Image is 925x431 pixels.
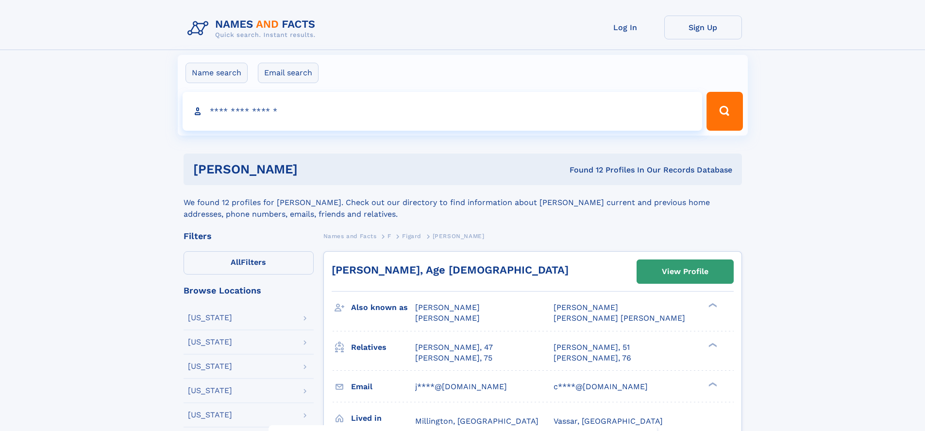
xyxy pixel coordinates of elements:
span: [PERSON_NAME] [PERSON_NAME] [554,313,685,323]
div: [US_STATE] [188,362,232,370]
span: Millington, [GEOGRAPHIC_DATA] [415,416,538,426]
h3: Also known as [351,299,415,316]
h3: Email [351,379,415,395]
h3: Lived in [351,410,415,427]
div: Browse Locations [184,286,314,295]
img: Logo Names and Facts [184,16,323,42]
div: ❯ [706,342,718,348]
span: [PERSON_NAME] [415,313,480,323]
span: F [387,233,391,240]
div: [US_STATE] [188,338,232,346]
div: Found 12 Profiles In Our Records Database [434,165,732,175]
span: Vassar, [GEOGRAPHIC_DATA] [554,416,663,426]
a: [PERSON_NAME], Age [DEMOGRAPHIC_DATA] [332,264,569,276]
div: Filters [184,232,314,241]
div: ❯ [706,302,718,309]
label: Name search [185,63,248,83]
span: [PERSON_NAME] [554,303,618,312]
a: Names and Facts [323,230,377,242]
button: Search Button [706,92,742,131]
a: F [387,230,391,242]
a: [PERSON_NAME], 47 [415,342,493,353]
span: All [231,258,241,267]
div: View Profile [662,260,708,283]
span: [PERSON_NAME] [433,233,485,240]
h1: [PERSON_NAME] [193,163,434,175]
div: [US_STATE] [188,411,232,419]
div: We found 12 profiles for [PERSON_NAME]. Check out our directory to find information about [PERSON... [184,185,742,220]
a: [PERSON_NAME], 75 [415,353,492,363]
div: ❯ [706,381,718,387]
a: View Profile [637,260,733,283]
a: [PERSON_NAME], 76 [554,353,631,363]
a: Log In [587,16,664,39]
label: Email search [258,63,319,83]
div: [US_STATE] [188,314,232,322]
a: [PERSON_NAME], 51 [554,342,630,353]
a: Sign Up [664,16,742,39]
input: search input [183,92,703,131]
a: Figard [402,230,421,242]
label: Filters [184,251,314,275]
h3: Relatives [351,339,415,356]
div: [US_STATE] [188,387,232,395]
span: Figard [402,233,421,240]
span: [PERSON_NAME] [415,303,480,312]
